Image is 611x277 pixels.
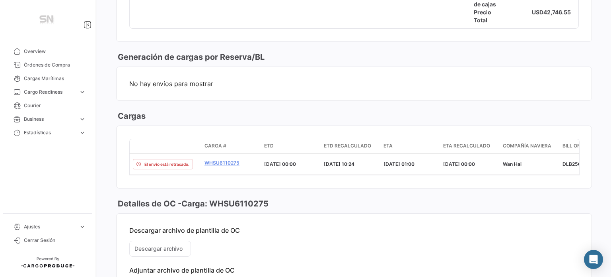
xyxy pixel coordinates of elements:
[584,250,603,269] div: Abrir Intercom Messenger
[201,139,261,153] datatable-header-cell: Carga #
[532,8,543,16] h4: USD
[24,237,86,244] span: Cerrar Sesión
[79,116,86,123] span: expand_more
[321,139,380,153] datatable-header-cell: ETD Recalculado
[204,159,258,167] a: WHSU6110275
[116,51,265,63] h3: Generación de cargas por Reserva/BL
[6,58,89,72] a: Órdenes de Compra
[6,99,89,112] a: Courier
[474,8,504,24] h4: Precio Total
[503,142,551,149] span: Compañía naviera
[324,161,354,167] span: [DATE] 10:24
[383,142,393,149] span: ETA
[129,266,579,274] p: Adjuntar archivo de plantilla de OC
[6,72,89,85] a: Cargas Marítimas
[79,129,86,136] span: expand_more
[79,88,86,96] span: expand_more
[543,8,571,16] h4: 42,746.55
[562,142,604,149] span: Bill of Lading #
[264,161,296,167] span: [DATE] 00:00
[24,116,76,123] span: Business
[79,223,86,230] span: expand_more
[440,139,500,153] datatable-header-cell: ETA Recalculado
[116,198,269,209] h3: Detalles de OC - Carga: WHSU6110275
[264,142,274,149] span: ETD
[24,102,86,109] span: Courier
[129,80,579,88] span: No hay envíos para mostrar
[24,129,76,136] span: Estadísticas
[383,161,414,167] span: [DATE] 01:00
[24,61,86,69] span: Órdenes de Compra
[24,75,86,82] span: Cargas Marítimas
[500,139,559,153] datatable-header-cell: Compañía naviera
[443,142,490,149] span: ETA Recalculado
[24,88,76,96] span: Cargo Readiness
[204,142,226,149] span: Carga #
[24,223,76,230] span: Ajustes
[24,48,86,55] span: Overview
[116,110,146,122] h3: Cargas
[129,226,579,234] p: Descargar archivo de plantilla de OC
[144,161,189,167] span: El envío está retrasado.
[380,139,440,153] datatable-header-cell: ETA
[261,139,321,153] datatable-header-cell: ETD
[503,161,521,167] span: Wan Hai
[6,45,89,58] a: Overview
[28,10,68,32] img: Manufactura+Logo.png
[324,142,371,149] span: ETD Recalculado
[443,161,475,167] span: [DATE] 00:00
